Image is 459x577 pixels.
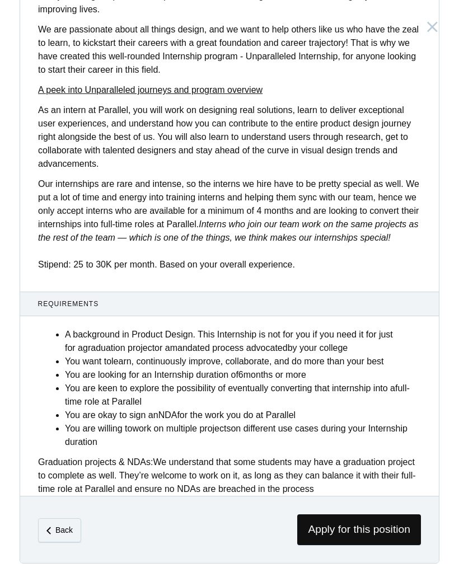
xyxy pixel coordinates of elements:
[65,422,421,449] li: You are willing to on different use cases during your Internship duration
[170,343,210,353] strong: mandated
[111,356,384,366] strong: learn, continuously improve, collaborate, and do more than your best
[212,343,287,353] strong: process advocated
[243,370,306,379] strong: months or more
[38,457,153,467] strong: Graduation projects & NDAs:
[38,299,421,309] span: Requirements
[65,368,421,382] li: You are looking for an Internship duration of
[83,343,154,353] strong: graduation project
[38,104,421,171] p: As an intern at Parallel, you will work on designing real solutions, learn to deliver exceptional...
[65,382,421,409] li: You are keen to explore the possibility of eventually converting that internship into a
[65,328,421,355] li: A background in Product Design. This Internship is not for you if you need it for just for a or a...
[55,526,73,534] em: Back
[38,23,421,77] p: We are passionate about all things design, and we want to help others like us who have the zeal t...
[38,85,263,95] a: A peek into Unparalleled journeys and program overview
[38,219,418,242] em: Interns who join our team work on the same projects as the rest of the team — which is one of the...
[158,410,177,420] strong: NDA
[65,355,421,368] li: You want to
[238,370,243,379] strong: 6
[132,424,231,433] strong: work on multiple projects
[158,65,160,74] strong: .
[38,260,68,269] strong: Stipend
[38,456,421,496] div: We understand that some students may have a graduation project to complete as well. They’re welco...
[65,409,421,422] li: You are okay to sign an for the work you do at Parallel
[297,514,421,545] span: Apply for this position
[38,177,421,271] p: Our internships are rare and intense, so the interns we hire have to be pretty special as well. W...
